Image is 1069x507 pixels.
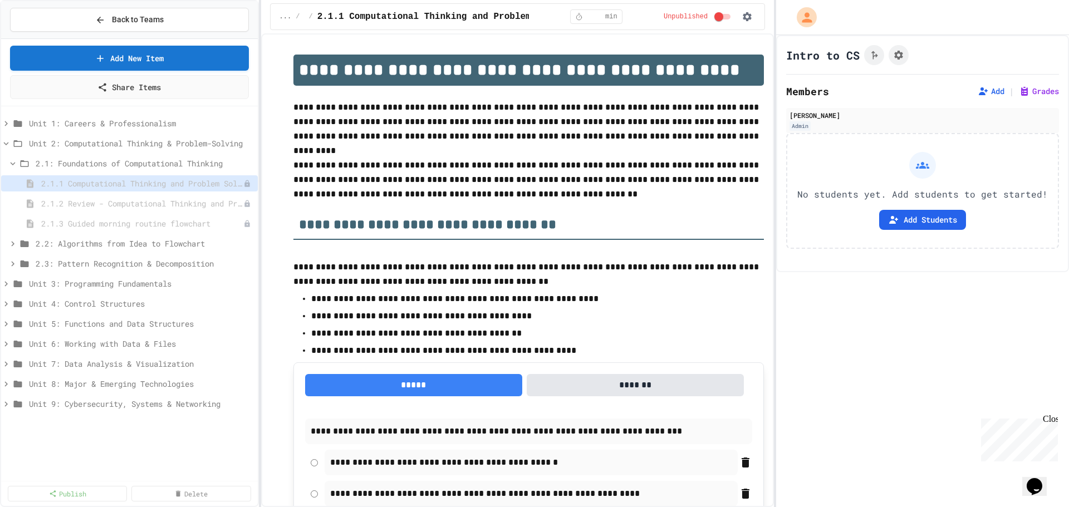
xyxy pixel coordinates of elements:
[790,110,1056,120] div: [PERSON_NAME]
[8,486,127,501] a: Publish
[131,486,251,501] a: Delete
[10,46,249,71] a: Add New Item
[41,198,243,209] span: 2.1.2 Review - Computational Thinking and Problem Solving
[29,358,253,370] span: Unit 7: Data Analysis & Visualization
[29,318,253,329] span: Unit 5: Functions and Data Structures
[243,200,251,208] div: Unpublished
[36,238,253,249] span: 2.2: Algorithms from Idea to Flowchart
[29,298,253,309] span: Unit 4: Control Structures
[1009,85,1014,98] span: |
[889,45,909,65] button: Assignment Settings
[797,188,1048,201] p: No students yet. Add students to get started!
[279,12,292,21] span: ...
[879,210,966,230] button: Add Students
[864,45,884,65] button: Click to see fork details
[790,121,811,131] div: Admin
[36,258,253,269] span: 2.3: Pattern Recognition & Decomposition
[1019,86,1059,97] button: Grades
[10,75,249,99] a: Share Items
[29,338,253,350] span: Unit 6: Working with Data & Files
[36,157,253,169] span: 2.1: Foundations of Computational Thinking
[29,378,253,390] span: Unit 8: Major & Emerging Technologies
[1022,462,1058,496] iframe: chat widget
[785,4,820,30] div: My Account
[29,137,253,149] span: Unit 2: Computational Thinking & Problem-Solving
[605,12,617,21] span: min
[112,14,164,26] span: Back to Teams
[41,218,243,229] span: 2.1.3 Guided morning routine flowchart
[978,86,1004,97] button: Add
[29,398,253,410] span: Unit 9: Cybersecurity, Systems & Networking
[243,180,251,188] div: Unpublished
[29,278,253,289] span: Unit 3: Programming Fundamentals
[977,414,1058,461] iframe: chat widget
[243,220,251,228] div: Unpublished
[664,12,708,21] span: Unpublished
[317,10,574,23] span: 2.1.1 Computational Thinking and Problem Solving
[29,117,253,129] span: Unit 1: Careers & Professionalism
[296,12,300,21] span: /
[308,12,312,21] span: /
[4,4,77,71] div: Chat with us now!Close
[41,178,243,189] span: 2.1.1 Computational Thinking and Problem Solving
[786,83,829,99] h2: Members
[786,47,860,63] h1: Intro to CS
